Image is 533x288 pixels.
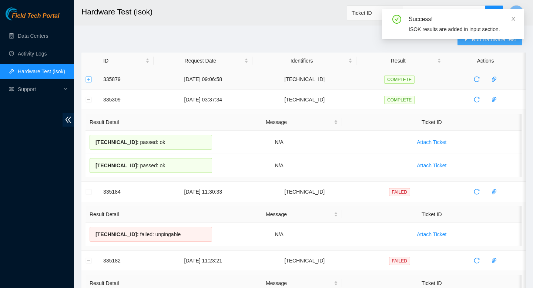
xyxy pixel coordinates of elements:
td: [DATE] 03:37:34 [154,90,252,110]
span: COMPLETE [384,76,415,84]
button: search [485,6,503,20]
th: Ticket ID [342,206,522,223]
div: passed: ok [90,158,212,173]
span: read [9,87,14,92]
span: paper-clip [489,189,500,195]
td: 335309 [99,90,154,110]
th: Ticket ID [342,114,522,131]
span: Field Tech Portal [12,13,59,20]
td: [TECHNICAL_ID] [252,251,356,271]
span: [TECHNICAL_ID] : [95,231,139,237]
a: Data Centers [18,33,48,39]
button: Attach Ticket [411,136,452,148]
span: Ticket ID [352,7,398,19]
button: paper-clip [488,255,500,267]
td: [DATE] 09:06:58 [154,69,252,90]
th: Actions [445,53,526,69]
button: Expand row [86,76,92,82]
span: paper-clip [489,97,500,103]
a: Akamai TechnologiesField Tech Portal [6,13,59,23]
input: Enter text here... [403,6,486,20]
span: close [511,16,516,21]
td: [DATE] 11:30:33 [154,182,252,202]
td: [DATE] 11:23:21 [154,251,252,271]
button: Collapse row [86,258,92,264]
span: J [515,8,518,17]
img: Akamai Technologies [6,7,37,20]
a: Hardware Test (isok) [18,68,65,74]
button: reload [471,73,483,85]
button: paper-clip [488,186,500,198]
button: Attach Ticket [411,228,452,240]
td: 335879 [99,69,154,90]
button: reload [471,186,483,198]
span: reload [471,97,482,103]
span: check-circle [392,15,401,24]
button: Attach Ticket [411,160,452,171]
button: paper-clip [488,73,500,85]
td: [TECHNICAL_ID] [252,182,356,202]
button: paper-clip [488,94,500,106]
a: Activity Logs [18,51,47,57]
td: N/A [216,223,342,246]
div: failed: unpingable [90,227,212,242]
span: Support [18,82,61,97]
button: Collapse row [86,189,92,195]
span: Attach Ticket [417,138,446,146]
th: Result Detail [86,114,216,131]
span: reload [471,189,482,195]
th: Result Detail [86,206,216,223]
span: paper-clip [489,258,500,264]
span: [TECHNICAL_ID] : [95,163,139,168]
span: COMPLETE [384,96,415,104]
span: reload [471,258,482,264]
div: passed: ok [90,135,212,150]
td: 335182 [99,251,154,271]
button: Collapse row [86,97,92,103]
button: reload [471,94,483,106]
div: Success! [409,15,515,24]
span: FAILED [389,257,410,265]
span: [TECHNICAL_ID] : [95,139,139,145]
td: [TECHNICAL_ID] [252,90,356,110]
button: J [509,5,524,20]
span: Attach Ticket [417,161,446,170]
span: double-left [63,113,74,127]
span: FAILED [389,188,410,196]
td: N/A [216,131,342,154]
td: 335184 [99,182,154,202]
span: paper-clip [489,76,500,82]
td: N/A [216,154,342,177]
span: Attach Ticket [417,230,446,238]
div: ISOK results are added in input section. [409,25,515,33]
button: reload [471,255,483,267]
td: [TECHNICAL_ID] [252,69,356,90]
span: reload [471,76,482,82]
